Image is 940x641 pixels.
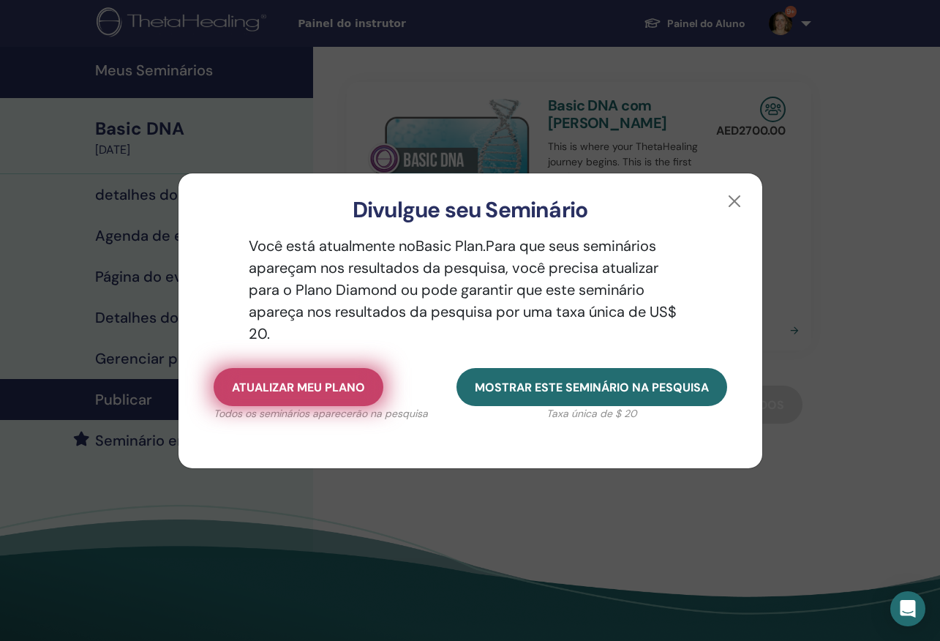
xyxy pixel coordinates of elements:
p: Taxa única de $ 20 [456,406,727,421]
span: Atualizar meu plano [232,380,365,395]
div: Open Intercom Messenger [890,591,925,626]
h3: Divulgue seu Seminário [202,197,739,223]
button: Mostrar este seminário na pesquisa [456,368,727,406]
span: Mostrar este seminário na pesquisa [475,380,709,395]
p: Você está atualmente no Basic Plan. Para que seus seminários apareçam nos resultados da pesquisa,... [214,235,727,345]
p: Todos os seminários aparecerão na pesquisa [214,406,428,421]
button: Atualizar meu plano [214,368,383,406]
